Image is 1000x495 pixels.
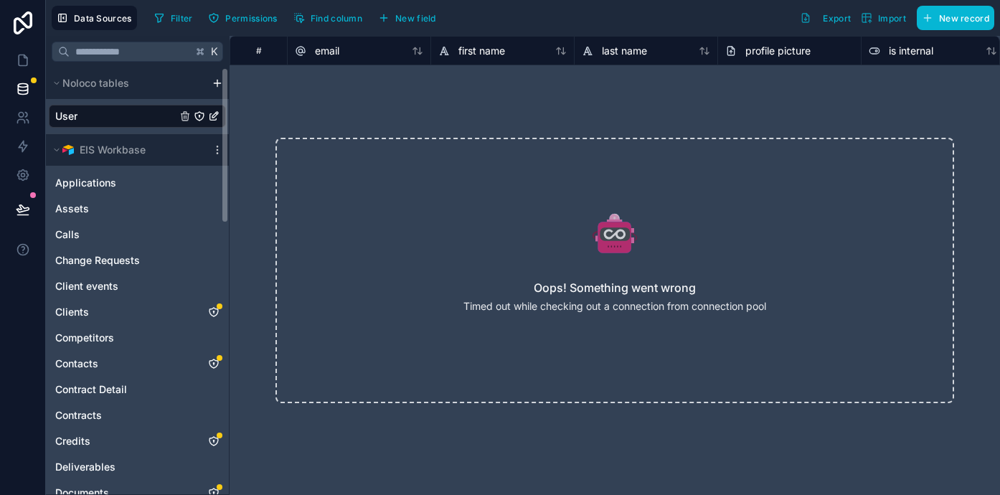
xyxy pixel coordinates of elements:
[823,13,851,24] span: Export
[795,6,856,30] button: Export
[878,13,906,24] span: Import
[171,13,193,24] span: Filter
[463,299,766,313] p: Timed out while checking out a connection from connection pool
[939,13,989,24] span: New record
[315,44,339,58] span: email
[856,6,911,30] button: Import
[209,47,220,57] span: K
[917,6,994,30] button: New record
[373,7,441,29] button: New field
[74,13,132,24] span: Data Sources
[203,7,282,29] button: Permissions
[745,44,811,58] span: profile picture
[889,44,933,58] span: is internal
[395,13,436,24] span: New field
[911,6,994,30] a: New record
[203,7,288,29] a: Permissions
[288,7,367,29] button: Find column
[241,45,276,56] div: #
[148,7,198,29] button: Filter
[534,279,696,296] h2: Oops! Something went wrong
[52,6,137,30] button: Data Sources
[311,13,362,24] span: Find column
[225,13,277,24] span: Permissions
[458,44,505,58] span: first name
[602,44,647,58] span: last name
